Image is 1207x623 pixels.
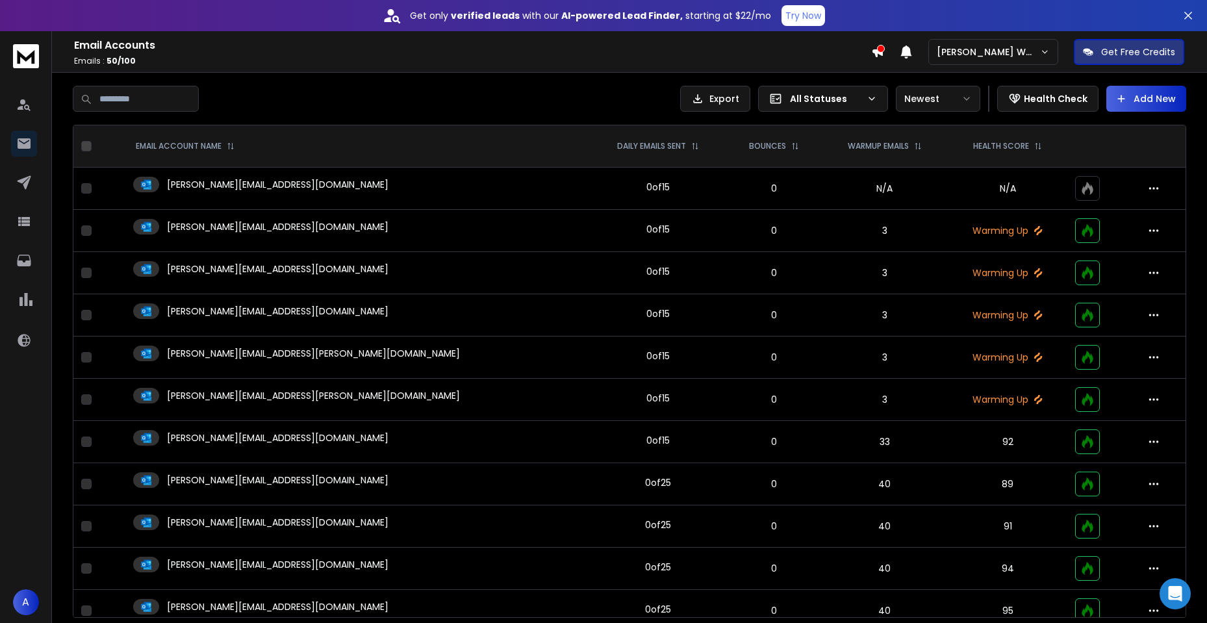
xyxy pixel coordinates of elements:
button: Newest [896,86,980,112]
p: [PERSON_NAME][EMAIL_ADDRESS][DOMAIN_NAME] [167,600,388,613]
img: logo [13,44,39,68]
p: 0 [735,309,814,322]
p: [PERSON_NAME][EMAIL_ADDRESS][DOMAIN_NAME] [167,262,388,275]
p: 0 [735,477,814,490]
div: 0 of 25 [645,561,671,574]
button: Health Check [997,86,1099,112]
p: [PERSON_NAME][EMAIL_ADDRESS][DOMAIN_NAME] [167,178,388,191]
p: 0 [735,393,814,406]
td: 89 [948,463,1067,505]
div: 0 of 15 [646,307,670,320]
p: Warming Up [956,393,1060,406]
div: 0 of 15 [646,265,670,278]
p: Warming Up [956,266,1060,279]
strong: AI-powered Lead Finder, [561,9,683,22]
p: BOUNCES [749,141,786,151]
p: 0 [735,224,814,237]
div: 0 of 15 [646,181,670,194]
td: 33 [821,421,948,463]
p: [PERSON_NAME][EMAIL_ADDRESS][DOMAIN_NAME] [167,431,388,444]
div: Open Intercom Messenger [1160,578,1191,609]
p: [PERSON_NAME][EMAIL_ADDRESS][DOMAIN_NAME] [167,474,388,487]
p: [PERSON_NAME][EMAIL_ADDRESS][PERSON_NAME][DOMAIN_NAME] [167,389,460,402]
td: 3 [821,294,948,337]
td: N/A [821,168,948,210]
p: Health Check [1024,92,1087,105]
p: Warming Up [956,351,1060,364]
div: 0 of 15 [646,434,670,447]
p: N/A [956,182,1060,195]
td: 3 [821,337,948,379]
p: WARMUP EMAILS [848,141,909,151]
p: 0 [735,351,814,364]
p: Warming Up [956,309,1060,322]
td: 3 [821,252,948,294]
div: EMAIL ACCOUNT NAME [136,141,235,151]
p: 0 [735,266,814,279]
div: 0 of 15 [646,223,670,236]
p: HEALTH SCORE [973,141,1029,151]
p: [PERSON_NAME][EMAIL_ADDRESS][DOMAIN_NAME] [167,220,388,233]
p: 0 [735,435,814,448]
p: 0 [735,604,814,617]
button: Add New [1106,86,1186,112]
p: 0 [735,520,814,533]
p: [PERSON_NAME][EMAIL_ADDRESS][DOMAIN_NAME] [167,558,388,571]
button: Try Now [781,5,825,26]
h1: Email Accounts [74,38,871,53]
button: Get Free Credits [1074,39,1184,65]
p: Try Now [785,9,821,22]
div: 0 of 15 [646,392,670,405]
p: 0 [735,562,814,575]
button: Export [680,86,750,112]
td: 94 [948,548,1067,590]
p: Emails : [74,56,871,66]
p: [PERSON_NAME][EMAIL_ADDRESS][DOMAIN_NAME] [167,305,388,318]
td: 3 [821,379,948,421]
td: 40 [821,463,948,505]
button: A [13,589,39,615]
div: 0 of 15 [646,350,670,362]
p: Get Free Credits [1101,45,1175,58]
div: 0 of 25 [645,518,671,531]
p: 0 [735,182,814,195]
p: Warming Up [956,224,1060,237]
div: 0 of 25 [645,476,671,489]
span: 50 / 100 [107,55,136,66]
td: 92 [948,421,1067,463]
div: 0 of 25 [645,603,671,616]
strong: verified leads [451,9,520,22]
p: All Statuses [790,92,861,105]
td: 40 [821,548,948,590]
p: [PERSON_NAME][EMAIL_ADDRESS][DOMAIN_NAME] [167,516,388,529]
td: 91 [948,505,1067,548]
p: [PERSON_NAME] Workspace [937,45,1040,58]
p: [PERSON_NAME][EMAIL_ADDRESS][PERSON_NAME][DOMAIN_NAME] [167,347,460,360]
p: DAILY EMAILS SENT [617,141,686,151]
td: 40 [821,505,948,548]
td: 3 [821,210,948,252]
p: Get only with our starting at $22/mo [410,9,771,22]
